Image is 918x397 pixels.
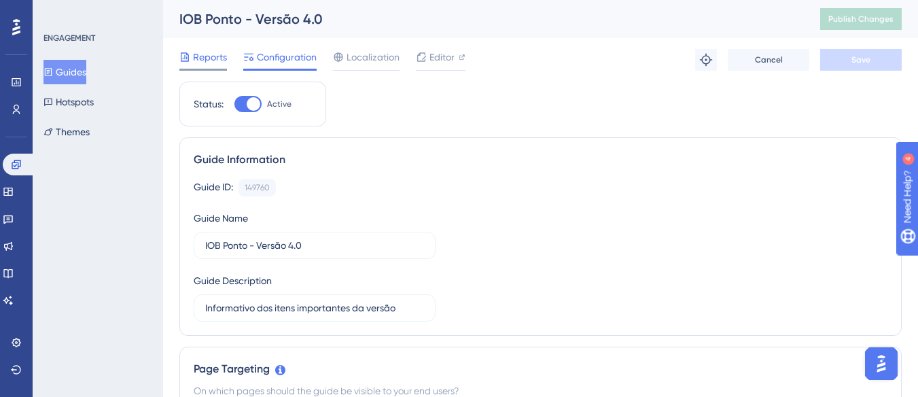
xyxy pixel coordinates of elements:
div: Guide Information [194,152,887,168]
button: Publish Changes [820,8,902,30]
div: ENGAGEMENT [43,33,95,44]
div: IOB Ponto - Versão 4.0 [179,10,786,29]
span: Need Help? [32,3,85,20]
div: Status: [194,96,224,112]
span: Reports [193,49,227,65]
iframe: UserGuiding AI Assistant Launcher [861,343,902,384]
span: Publish Changes [828,14,894,24]
span: Editor [429,49,455,65]
span: Localization [347,49,400,65]
button: Guides [43,60,86,84]
button: Themes [43,120,90,144]
button: Save [820,49,902,71]
input: Type your Guide’s Name here [205,238,424,253]
span: Cancel [755,54,783,65]
div: 149760 [245,182,270,193]
button: Hotspots [43,90,94,114]
div: Guide Description [194,273,272,289]
input: Type your Guide’s Description here [205,300,424,315]
div: Page Targeting [194,361,887,377]
div: Guide ID: [194,179,233,196]
span: Configuration [257,49,317,65]
span: Active [267,99,292,109]
button: Cancel [728,49,809,71]
div: Guide Name [194,210,248,226]
div: 4 [94,7,99,18]
span: Save [851,54,870,65]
